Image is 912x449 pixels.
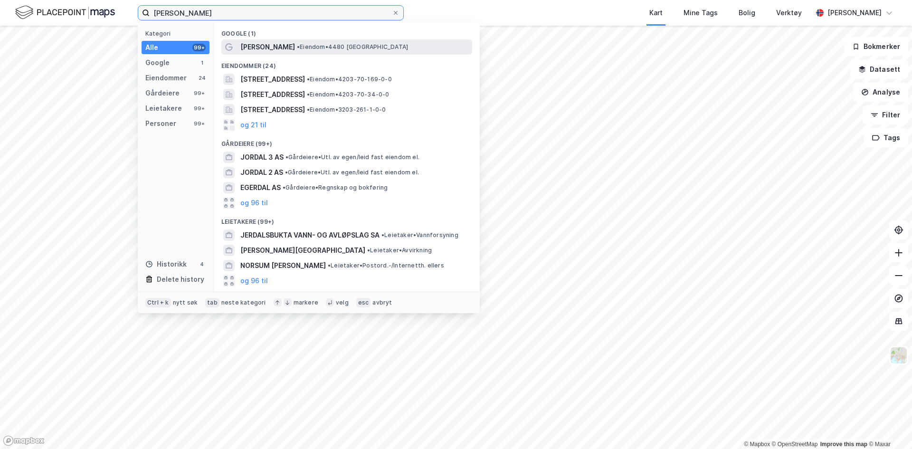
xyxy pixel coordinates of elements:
span: Eiendom • 4203-70-169-0-0 [307,76,392,83]
div: Kontrollprogram for chat [864,403,912,449]
div: Leietakere (99+) [214,210,480,228]
span: • [307,106,310,113]
div: Eiendommer (24) [214,55,480,72]
div: avbryt [372,299,392,306]
div: Google (1) [214,22,480,39]
img: Z [890,346,908,364]
span: • [285,153,288,161]
div: 24 [198,74,206,82]
span: • [381,231,384,239]
span: JORDAL 2 AS [240,167,283,178]
div: Mine Tags [684,7,718,19]
div: 99+ [192,44,206,51]
div: tab [205,298,219,307]
a: Mapbox homepage [3,435,45,446]
iframe: Chat Widget [864,403,912,449]
div: Kategori [145,30,209,37]
button: Analyse [853,83,908,102]
div: Verktøy [776,7,802,19]
span: Leietaker • Vannforsyning [381,231,458,239]
span: • [328,262,331,269]
span: [STREET_ADDRESS] [240,74,305,85]
div: neste kategori [221,299,266,306]
div: Gårdeiere [145,87,180,99]
button: og 21 til [240,119,266,131]
div: Historikk [145,258,187,270]
span: • [367,247,370,254]
div: Ctrl + k [145,298,171,307]
button: Bokmerker [844,37,908,56]
div: Delete history [157,274,204,285]
span: • [297,43,300,50]
span: NORSUM [PERSON_NAME] [240,260,326,271]
div: 1 [198,59,206,67]
span: EGERDAL AS [240,182,281,193]
button: Datasett [850,60,908,79]
a: Mapbox [744,441,770,448]
div: Bolig [739,7,755,19]
span: Leietaker • Avvirkning [367,247,432,254]
button: Tags [864,128,908,147]
span: [PERSON_NAME][GEOGRAPHIC_DATA] [240,245,365,256]
input: Søk på adresse, matrikkel, gårdeiere, leietakere eller personer [150,6,392,20]
img: logo.f888ab2527a4732fd821a326f86c7f29.svg [15,4,115,21]
span: Eiendom • 3203-261-1-0-0 [307,106,386,114]
span: Gårdeiere • Utl. av egen/leid fast eiendom el. [285,169,419,176]
button: og 96 til [240,197,268,209]
div: nytt søk [173,299,198,306]
div: Leietakere [145,103,182,114]
span: • [285,169,288,176]
span: • [307,76,310,83]
span: • [283,184,285,191]
div: markere [294,299,318,306]
a: Improve this map [820,441,867,448]
span: JORDAL 3 AS [240,152,284,163]
button: og 96 til [240,275,268,287]
div: 99+ [192,105,206,112]
span: JERDALSBUKTA VANN- OG AVLØPSLAG SA [240,229,380,241]
span: [PERSON_NAME] [240,41,295,53]
a: OpenStreetMap [772,441,818,448]
div: [PERSON_NAME] [827,7,882,19]
div: Alle [145,42,158,53]
button: Filter [863,105,908,124]
div: 4 [198,260,206,268]
div: 99+ [192,120,206,127]
div: Eiendommer [145,72,187,84]
div: esc [356,298,371,307]
div: Kart [649,7,663,19]
span: Gårdeiere • Utl. av egen/leid fast eiendom el. [285,153,419,161]
div: Personer [145,118,176,129]
span: Eiendom • 4203-70-34-0-0 [307,91,389,98]
span: Gårdeiere • Regnskap og bokføring [283,184,388,191]
span: Eiendom • 4480 [GEOGRAPHIC_DATA] [297,43,408,51]
div: velg [336,299,349,306]
span: • [307,91,310,98]
div: 99+ [192,89,206,97]
div: Personer (99+) [214,288,480,306]
div: Gårdeiere (99+) [214,133,480,150]
span: [STREET_ADDRESS] [240,89,305,100]
div: Google [145,57,170,68]
span: [STREET_ADDRESS] [240,104,305,115]
span: Leietaker • Postord.-/Internetth. ellers [328,262,444,269]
